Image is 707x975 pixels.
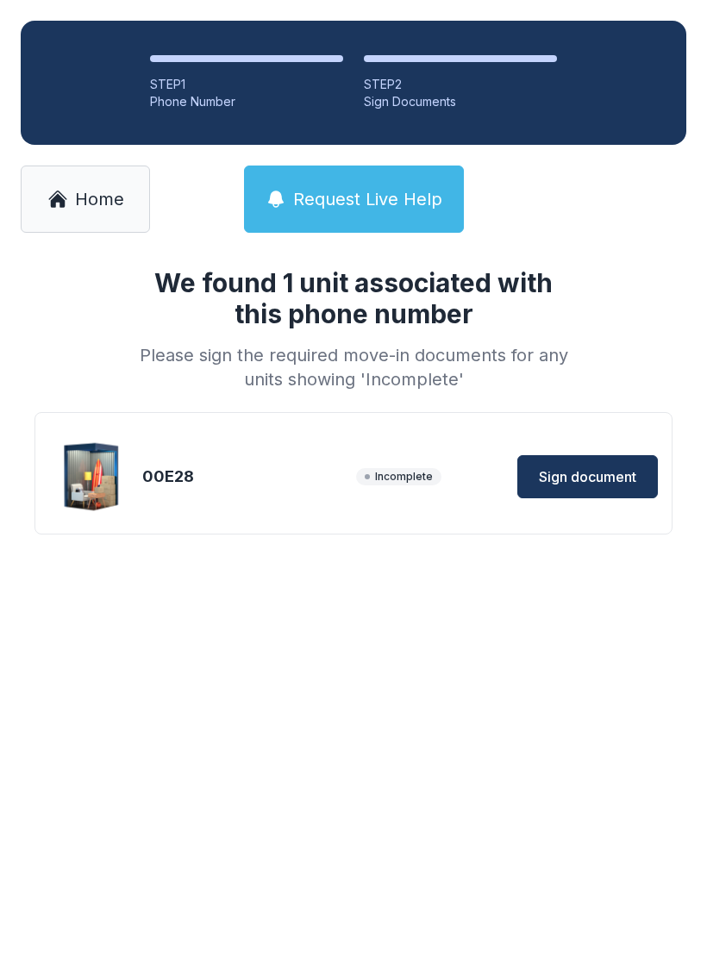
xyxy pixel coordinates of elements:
div: STEP 1 [150,76,343,93]
div: Sign Documents [364,93,557,110]
div: Please sign the required move-in documents for any units showing 'Incomplete' [133,343,574,391]
span: Incomplete [356,468,441,485]
span: Sign document [539,466,636,487]
div: STEP 2 [364,76,557,93]
div: Phone Number [150,93,343,110]
span: Request Live Help [293,187,442,211]
div: 00E28 [142,465,349,489]
h1: We found 1 unit associated with this phone number [133,267,574,329]
span: Home [75,187,124,211]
